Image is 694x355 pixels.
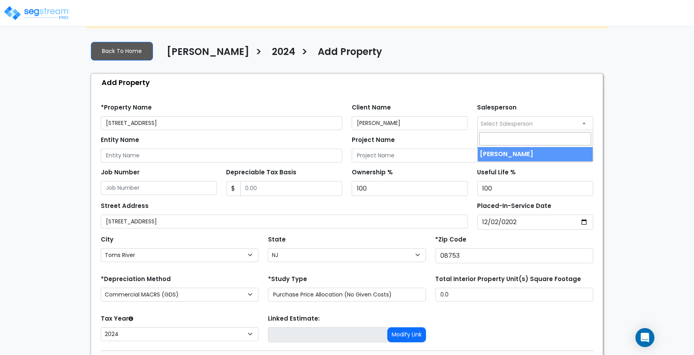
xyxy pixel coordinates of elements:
h3: > [255,45,262,61]
label: Placed-In-Service Date [477,202,552,211]
input: Property Name [101,116,342,130]
label: City [101,235,113,244]
input: total square foot [436,288,593,302]
label: Depreciable Tax Basis [226,168,297,177]
input: Zip Code [436,248,593,263]
span: Select Salesperson [481,120,533,128]
label: *Study Type [268,275,307,284]
label: *Depreciation Method [101,275,171,284]
input: Job Number [101,181,217,195]
a: Back To Home [91,42,153,60]
label: *Property Name [101,103,152,112]
label: Useful Life % [477,168,516,177]
input: 0.00 [240,181,343,196]
label: Job Number [101,168,140,177]
input: Useful Life % [477,181,594,196]
a: [PERSON_NAME] [161,46,249,63]
label: Total Interior Property Unit(s) Square Footage [436,275,581,284]
h4: [PERSON_NAME] [167,46,249,60]
label: Linked Estimate: [268,314,320,323]
label: Entity Name [101,136,139,145]
button: Modify Link [387,327,426,342]
img: logo_pro_r.png [3,5,70,21]
input: Project Name [352,149,593,162]
input: Ownership % [352,181,468,196]
div: Add Property [95,74,603,91]
label: Salesperson [477,103,517,112]
label: *Zip Code [436,235,467,244]
label: Project Name [352,136,395,145]
h4: 2024 [272,46,295,60]
a: 2024 [266,46,295,63]
span: $ [226,181,241,196]
label: Ownership % [352,168,393,177]
label: Street Address [101,202,149,211]
a: Add Property [312,46,382,63]
h4: Add Property [318,46,382,60]
input: Client Name [352,116,468,130]
h3: > [301,45,308,61]
label: Client Name [352,103,391,112]
label: Tax Year [101,314,133,323]
input: Entity Name [101,149,342,162]
label: State [268,235,286,244]
input: Street Address [101,215,468,228]
li: [PERSON_NAME] [478,147,593,161]
div: Open Intercom Messenger [636,328,654,347]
